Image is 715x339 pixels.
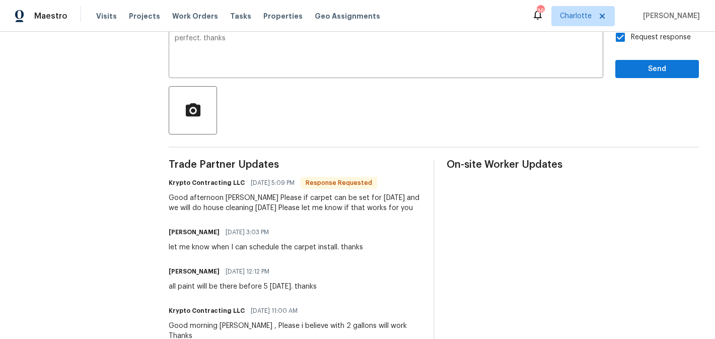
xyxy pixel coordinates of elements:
div: Good afternoon [PERSON_NAME] Please if carpet can be set for [DATE] and we will do house cleaning... [169,193,421,213]
h6: Krypto Contracting LLC [169,178,245,188]
span: Tasks [230,13,251,20]
div: all paint will be there before 5 [DATE]. thanks [169,282,317,292]
span: Request response [631,32,691,43]
span: [DATE] 5:09 PM [251,178,295,188]
h6: [PERSON_NAME] [169,227,220,237]
h6: [PERSON_NAME] [169,266,220,277]
span: Charlotte [560,11,592,21]
span: Trade Partner Updates [169,160,421,170]
span: Projects [129,11,160,21]
span: Response Requested [302,178,376,188]
h6: Krypto Contracting LLC [169,306,245,316]
div: 36 [537,6,544,16]
span: Properties [263,11,303,21]
div: let me know when I can schedule the carpet install. thanks [169,242,363,252]
span: Maestro [34,11,67,21]
span: [PERSON_NAME] [639,11,700,21]
span: [DATE] 11:00 AM [251,306,298,316]
span: [DATE] 12:12 PM [226,266,269,277]
span: Geo Assignments [315,11,380,21]
span: Send [623,63,691,76]
button: Send [615,60,699,79]
span: [DATE] 3:03 PM [226,227,269,237]
span: Work Orders [172,11,218,21]
span: Visits [96,11,117,21]
span: On-site Worker Updates [447,160,699,170]
textarea: perfect. thanks [175,35,597,70]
